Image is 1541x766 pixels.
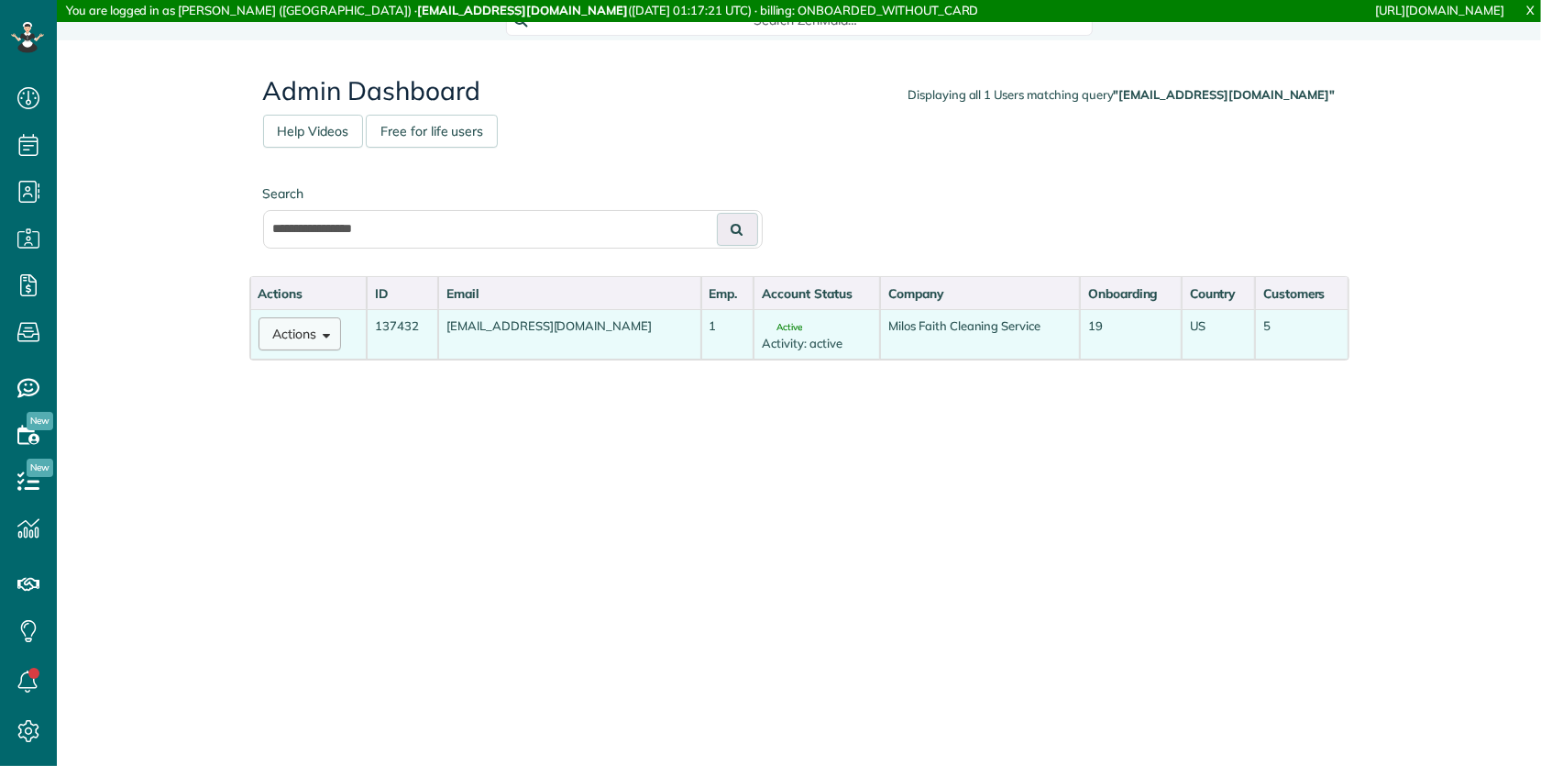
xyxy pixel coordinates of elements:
[1088,284,1173,303] div: Onboarding
[263,115,364,148] a: Help Videos
[27,459,53,477] span: New
[1114,87,1336,102] strong: "[EMAIL_ADDRESS][DOMAIN_NAME]"
[438,309,700,360] td: [EMAIL_ADDRESS][DOMAIN_NAME]
[27,412,53,430] span: New
[1376,3,1504,17] a: [URL][DOMAIN_NAME]
[417,3,628,17] strong: [EMAIL_ADDRESS][DOMAIN_NAME]
[880,309,1080,360] td: Milos Faith Cleaning Service
[762,335,872,352] div: Activity: active
[1190,284,1247,303] div: Country
[366,115,498,148] a: Free for life users
[701,309,754,360] td: 1
[367,309,438,360] td: 137432
[1263,284,1339,303] div: Customers
[710,284,746,303] div: Emp.
[1080,309,1182,360] td: 19
[762,323,802,332] span: Active
[1255,309,1348,360] td: 5
[259,317,341,350] button: Actions
[888,284,1072,303] div: Company
[1182,309,1255,360] td: US
[263,184,763,203] label: Search
[259,284,359,303] div: Actions
[263,77,1336,105] h2: Admin Dashboard
[446,284,692,303] div: Email
[762,284,872,303] div: Account Status
[908,86,1335,104] div: Displaying all 1 Users matching query
[375,284,430,303] div: ID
